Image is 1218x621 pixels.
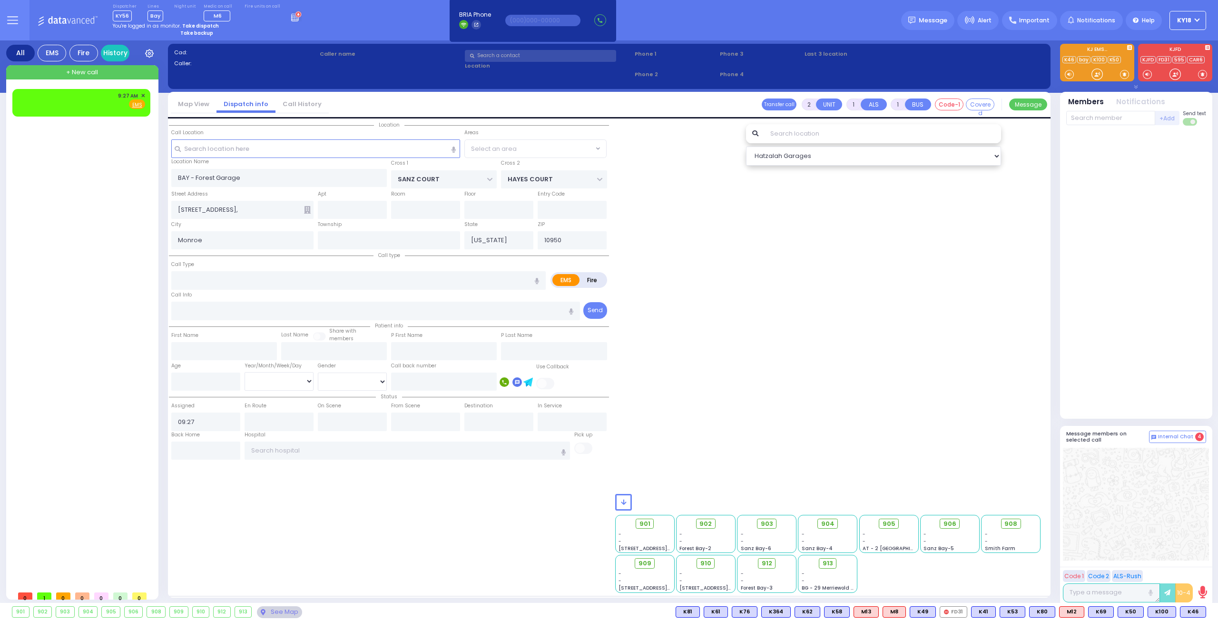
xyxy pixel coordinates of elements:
div: BLS [971,606,996,618]
div: 908 [147,607,165,617]
span: - [863,538,865,545]
label: Caller name [320,50,462,58]
img: comment-alt.png [1151,435,1156,440]
button: UNIT [816,99,842,110]
button: ALS-Rush [1112,570,1143,582]
a: History [101,45,129,61]
button: Transfer call [762,99,796,110]
span: 901 [639,519,650,529]
div: All [6,45,35,61]
span: 905 [883,519,895,529]
span: Call type [373,252,405,259]
label: Cad: [174,49,316,57]
span: - [741,577,744,584]
span: 0 [75,592,89,600]
label: First Name [171,332,198,339]
button: Internal Chat 4 [1149,431,1206,443]
span: Phone 3 [720,50,802,58]
span: Send text [1183,110,1206,117]
label: Last 3 location [805,50,924,58]
div: 913 [235,607,252,617]
label: City [171,221,181,228]
span: Phone 2 [635,70,717,79]
div: K41 [971,606,996,618]
div: K76 [732,606,757,618]
span: Notifications [1077,16,1115,25]
span: - [923,538,926,545]
a: Call History [275,99,329,108]
span: 9:27 AM [118,92,138,99]
label: Cross 1 [391,159,408,167]
div: 903 [56,607,74,617]
span: - [923,531,926,538]
span: - [619,570,621,577]
span: You're logged in as monitor. [113,22,181,30]
a: Map View [171,99,216,108]
div: K69 [1088,606,1114,618]
div: K50 [1118,606,1144,618]
label: Assigned [171,402,195,410]
span: - [679,538,682,545]
label: Caller: [174,59,316,68]
div: K46 [1180,606,1206,618]
div: 901 [12,607,29,617]
label: Floor [464,190,476,198]
a: K46 [1062,56,1076,63]
span: M6 [214,12,222,20]
button: Members [1068,97,1104,108]
span: [STREET_ADDRESS][PERSON_NAME] [679,584,769,591]
div: ALS [1059,606,1084,618]
button: KY18 [1169,11,1206,30]
span: - [985,531,988,538]
span: 904 [821,519,835,529]
label: Night unit [174,4,196,10]
div: K80 [1029,606,1055,618]
span: Message [919,16,947,25]
span: Bay [147,10,163,21]
button: Send [583,302,607,319]
a: K50 [1108,56,1121,63]
div: BLS [704,606,728,618]
div: BLS [910,606,936,618]
label: Turn off text [1183,117,1198,127]
img: red-radio-icon.svg [944,610,949,614]
a: Dispatch info [216,99,275,108]
a: K100 [1091,56,1107,63]
span: Smith Farm [985,545,1015,552]
input: Search a contact [465,50,616,62]
div: 905 [102,607,120,617]
div: M13 [854,606,879,618]
span: 4 [1195,433,1204,441]
a: 595 [1172,56,1186,63]
span: 909 [638,559,651,568]
label: Destination [464,402,493,410]
input: Search location here [171,139,461,158]
label: Medic on call [204,4,234,10]
span: KY18 [1177,16,1191,25]
label: Location [465,62,631,70]
label: Cross 2 [501,159,520,167]
strong: Take backup [180,30,213,37]
span: Select an area [471,144,517,154]
label: EMS [552,274,580,286]
span: Forest Bay-3 [741,584,773,591]
img: Logo [38,14,101,26]
div: BLS [732,606,757,618]
label: Lines [147,4,163,10]
div: 912 [214,607,230,617]
a: KJFD [1140,56,1156,63]
label: Call Info [171,291,192,299]
label: Room [391,190,405,198]
u: EMS [132,101,142,108]
span: Important [1019,16,1050,25]
div: K61 [704,606,728,618]
span: - [619,531,621,538]
div: 902 [34,607,52,617]
label: Apt [318,190,326,198]
span: Location [374,121,404,128]
span: 0 [56,592,70,600]
div: K62 [795,606,820,618]
button: Notifications [1116,97,1165,108]
span: Sanz Bay-4 [802,545,833,552]
span: 0 [113,592,128,600]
